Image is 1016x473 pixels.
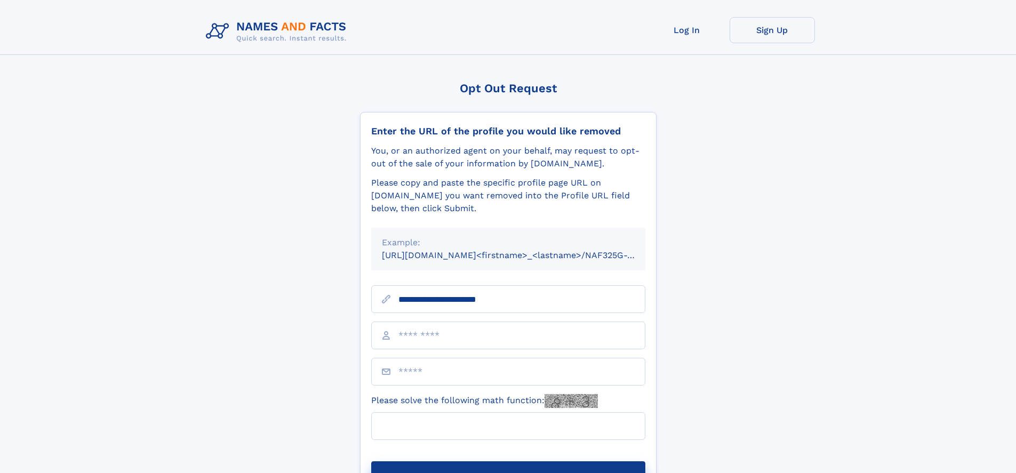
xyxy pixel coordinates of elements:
div: Opt Out Request [360,82,657,95]
div: Enter the URL of the profile you would like removed [371,125,645,137]
div: You, or an authorized agent on your behalf, may request to opt-out of the sale of your informatio... [371,145,645,170]
img: Logo Names and Facts [202,17,355,46]
div: Please copy and paste the specific profile page URL on [DOMAIN_NAME] you want removed into the Pr... [371,177,645,215]
small: [URL][DOMAIN_NAME]<firstname>_<lastname>/NAF325G-xxxxxxxx [382,250,666,260]
div: Example: [382,236,635,249]
label: Please solve the following math function: [371,394,598,408]
a: Sign Up [730,17,815,43]
a: Log In [644,17,730,43]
